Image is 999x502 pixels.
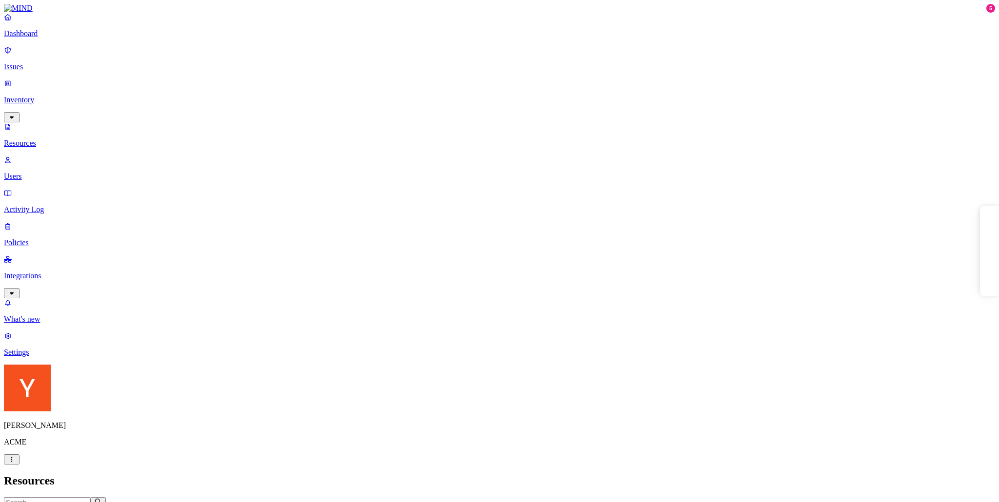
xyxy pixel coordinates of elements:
[4,205,995,214] p: Activity Log
[4,4,995,13] a: MIND
[4,348,995,357] p: Settings
[4,365,51,411] img: Yoav Shaked
[4,271,995,280] p: Integrations
[4,172,995,181] p: Users
[4,331,995,357] a: Settings
[4,421,995,430] p: [PERSON_NAME]
[986,4,995,13] div: 5
[4,155,995,181] a: Users
[4,4,33,13] img: MIND
[4,29,995,38] p: Dashboard
[4,438,995,446] p: ACME
[4,255,995,297] a: Integrations
[4,122,995,148] a: Resources
[4,96,995,104] p: Inventory
[4,189,995,214] a: Activity Log
[4,139,995,148] p: Resources
[4,13,995,38] a: Dashboard
[4,46,995,71] a: Issues
[4,298,995,324] a: What's new
[4,222,995,247] a: Policies
[4,474,995,487] h2: Resources
[4,62,995,71] p: Issues
[4,238,995,247] p: Policies
[4,79,995,121] a: Inventory
[4,315,995,324] p: What's new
